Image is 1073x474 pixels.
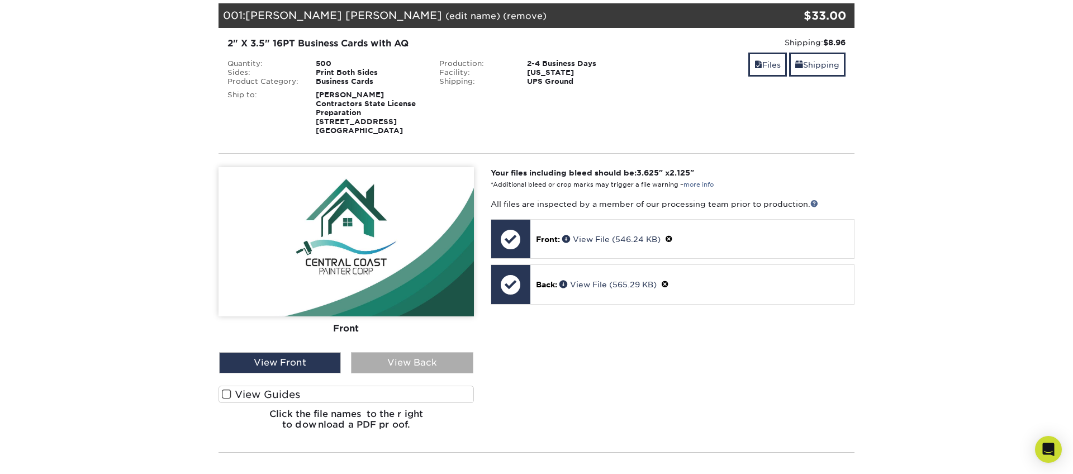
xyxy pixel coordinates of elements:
a: View File (565.29 KB) [559,280,657,289]
div: Print Both Sides [307,68,431,77]
span: shipping [795,60,803,69]
a: Shipping [789,53,846,77]
div: 2" X 3.5" 16PT Business Cards with AQ [227,37,634,50]
strong: Your files including bleed should be: " x " [491,168,694,177]
div: [US_STATE] [519,68,642,77]
div: View Front [219,352,341,373]
h6: Click the file names to the right to download a PDF proof. [219,409,474,439]
span: Back: [536,280,557,289]
div: Open Intercom Messenger [1035,436,1062,463]
label: View Guides [219,386,474,403]
div: Quantity: [219,59,307,68]
div: Facility: [431,68,519,77]
div: Business Cards [307,77,431,86]
div: Front [219,316,474,341]
div: Shipping: [651,37,846,48]
span: files [754,60,762,69]
div: Product Category: [219,77,307,86]
div: Sides: [219,68,307,77]
div: Production: [431,59,519,68]
span: [PERSON_NAME] [PERSON_NAME] [245,9,442,21]
span: Front: [536,235,560,244]
span: 3.625 [637,168,659,177]
strong: [PERSON_NAME] Contractors State License Preparation [STREET_ADDRESS] [GEOGRAPHIC_DATA] [316,91,416,135]
a: (remove) [503,11,547,21]
div: Shipping: [431,77,519,86]
div: 2-4 Business Days [519,59,642,68]
p: All files are inspected by a member of our processing team prior to production. [491,198,854,210]
div: UPS Ground [519,77,642,86]
a: (edit name) [445,11,500,21]
small: *Additional bleed or crop marks may trigger a file warning – [491,181,714,188]
div: View Back [351,352,473,373]
div: 500 [307,59,431,68]
div: 001: [219,3,748,28]
strong: $8.96 [823,38,846,47]
a: more info [683,181,714,188]
a: Files [748,53,787,77]
div: Ship to: [219,91,307,135]
div: $33.00 [748,7,846,24]
a: View File (546.24 KB) [562,235,661,244]
span: 2.125 [670,168,690,177]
